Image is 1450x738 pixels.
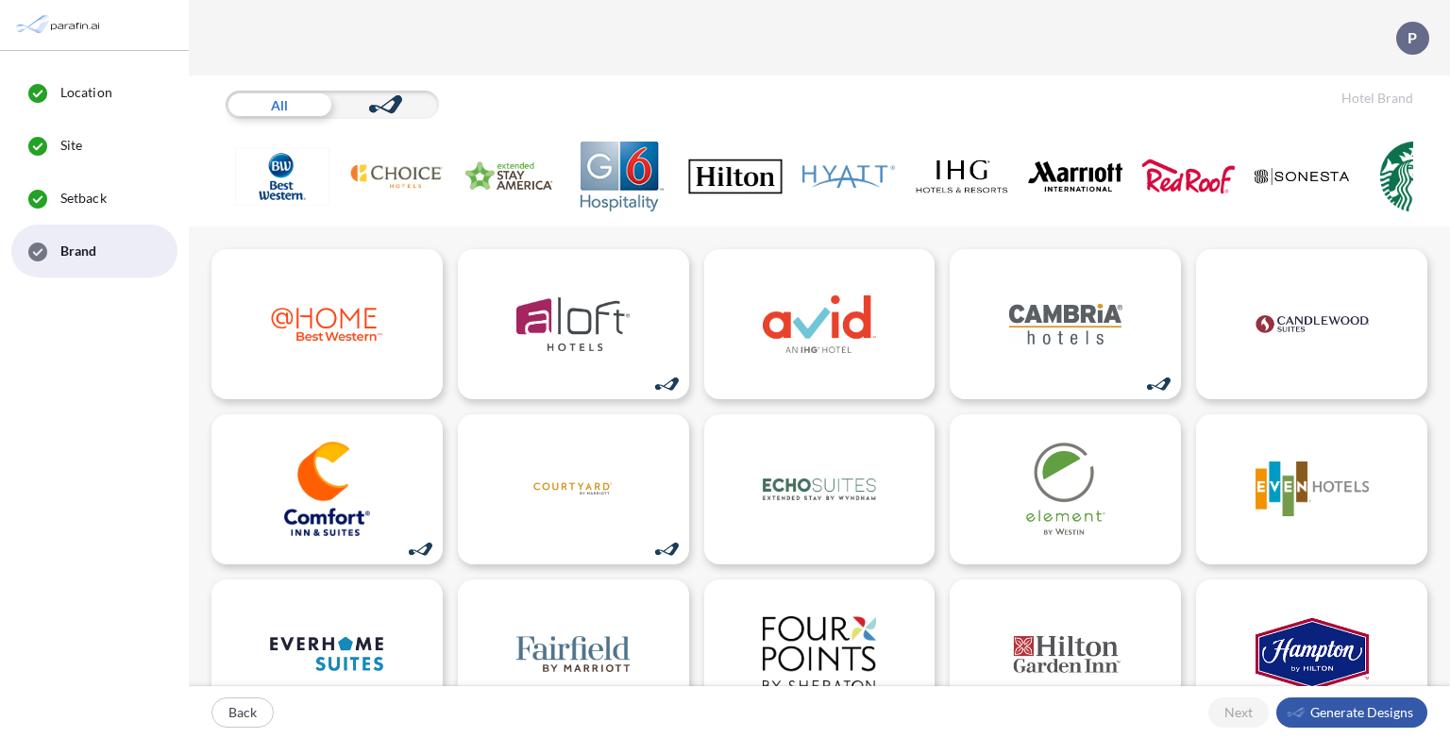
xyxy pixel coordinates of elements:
span: Location [60,83,112,102]
img: logo [763,442,876,536]
img: logo [270,277,383,371]
span: Setback [60,189,107,208]
img: logo [516,442,630,536]
img: IHG [915,142,1009,211]
p: Back [228,703,257,722]
img: Sonesta [1255,142,1349,211]
img: Parafin [14,8,106,42]
p: P [1408,29,1417,46]
h5: Hotel Brand [1341,91,1413,107]
img: G6 Hospitality [575,142,669,211]
img: logo [1009,607,1122,701]
img: logo [1009,442,1122,536]
img: logo [763,607,876,701]
span: Brand [60,242,97,260]
img: Best Western [235,142,329,211]
img: Marriott [1028,142,1122,211]
img: logo [1009,277,1122,371]
button: Generate Designs [1276,697,1427,728]
img: logo [1256,277,1369,371]
img: logo [1256,607,1369,701]
img: logo [1256,442,1369,536]
img: Hilton [688,142,783,211]
img: Extended Stay America [462,142,556,211]
div: All [226,91,332,119]
span: Site [60,136,82,155]
img: Red Roof [1141,142,1236,211]
img: logo [763,277,876,371]
img: Choice [348,142,443,211]
img: logo [270,607,383,701]
img: logo [516,277,630,371]
img: logo [516,607,630,701]
img: logo [270,442,383,536]
button: Back [211,697,274,728]
img: Hyatt [801,142,896,211]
